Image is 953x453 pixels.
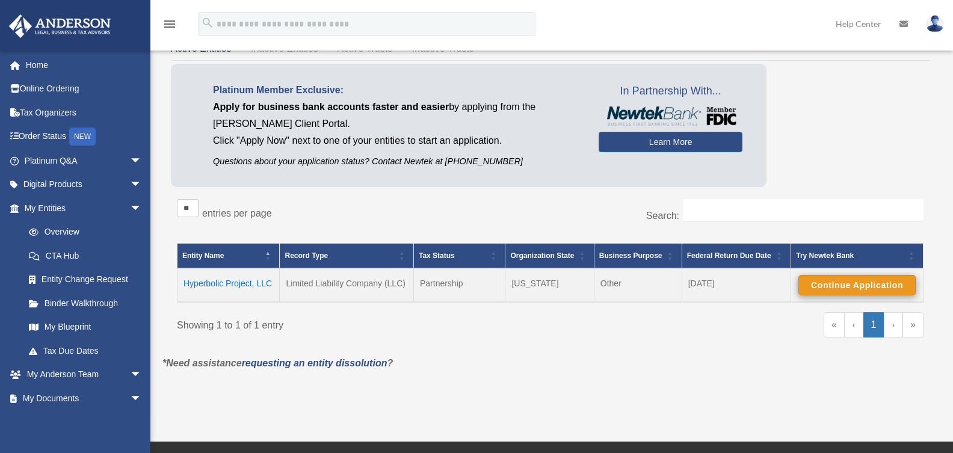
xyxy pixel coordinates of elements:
[130,196,154,221] span: arrow_drop_down
[177,268,280,302] td: Hyperbolic Project, LLC
[8,100,160,125] a: Tax Organizers
[130,363,154,387] span: arrow_drop_down
[177,244,280,269] th: Entity Name: Activate to invert sorting
[505,268,594,302] td: [US_STATE]
[17,339,154,363] a: Tax Due Dates
[413,268,505,302] td: Partnership
[182,251,224,260] span: Entity Name
[162,21,177,31] a: menu
[338,43,393,54] span: Active Trusts
[646,211,679,221] label: Search:
[8,125,160,149] a: Order StatusNEW
[863,312,884,337] a: 1
[8,386,160,410] a: My Documentsarrow_drop_down
[213,102,449,112] span: Apply for business bank accounts faster and easier
[130,410,154,435] span: arrow_drop_down
[130,173,154,197] span: arrow_drop_down
[17,220,148,244] a: Overview
[5,14,114,38] img: Anderson Advisors Platinum Portal
[413,244,505,269] th: Tax Status: Activate to sort
[280,244,413,269] th: Record Type: Activate to sort
[824,312,845,337] a: First
[162,17,177,31] i: menu
[202,208,272,218] label: entries per page
[162,358,393,368] em: *Need assistance ?
[682,268,791,302] td: [DATE]
[682,244,791,269] th: Federal Return Due Date: Activate to sort
[594,244,682,269] th: Business Purpose: Activate to sort
[177,312,541,334] div: Showing 1 to 1 of 1 entry
[251,43,318,54] span: Inactive Entities
[213,82,581,99] p: Platinum Member Exclusive:
[412,43,474,54] span: Inactive Trusts
[8,77,160,101] a: Online Ordering
[69,128,96,146] div: NEW
[687,251,771,260] span: Federal Return Due Date
[8,53,160,77] a: Home
[171,43,231,54] span: Active Entities
[902,312,924,337] a: Last
[926,15,944,32] img: User Pic
[605,106,736,126] img: NewtekBankLogoSM.png
[798,275,916,295] button: Continue Application
[796,248,905,263] div: Try Newtek Bank
[17,244,154,268] a: CTA Hub
[213,99,581,132] p: by applying from the [PERSON_NAME] Client Portal.
[8,173,160,197] a: Digital Productsarrow_drop_down
[510,251,574,260] span: Organization State
[213,132,581,149] p: Click "Apply Now" next to one of your entities to start an application.
[8,363,160,387] a: My Anderson Teamarrow_drop_down
[130,149,154,173] span: arrow_drop_down
[845,312,863,337] a: Previous
[8,410,160,434] a: Online Learningarrow_drop_down
[8,149,160,173] a: Platinum Q&Aarrow_drop_down
[599,251,662,260] span: Business Purpose
[599,132,742,152] a: Learn More
[201,16,214,29] i: search
[130,386,154,411] span: arrow_drop_down
[17,268,154,292] a: Entity Change Request
[242,358,387,368] a: requesting an entity dissolution
[285,251,328,260] span: Record Type
[599,82,742,101] span: In Partnership With...
[280,268,413,302] td: Limited Liability Company (LLC)
[17,315,154,339] a: My Blueprint
[213,154,581,169] p: Questions about your application status? Contact Newtek at [PHONE_NUMBER]
[419,251,455,260] span: Tax Status
[791,244,924,269] th: Try Newtek Bank : Activate to sort
[505,244,594,269] th: Organization State: Activate to sort
[17,291,154,315] a: Binder Walkthrough
[884,312,902,337] a: Next
[8,196,154,220] a: My Entitiesarrow_drop_down
[594,268,682,302] td: Other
